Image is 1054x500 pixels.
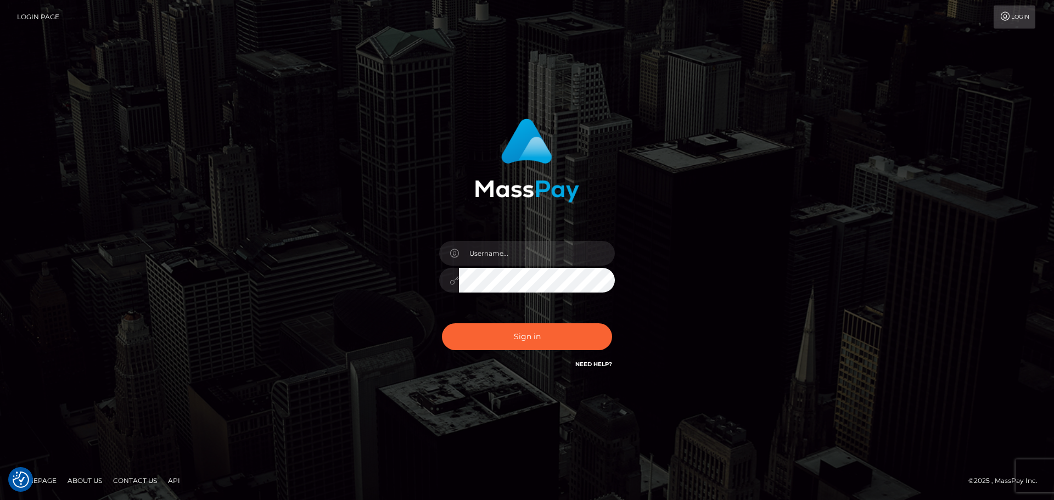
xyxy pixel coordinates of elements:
[164,472,184,489] a: API
[109,472,161,489] a: Contact Us
[13,471,29,488] button: Consent Preferences
[994,5,1035,29] a: Login
[475,119,579,203] img: MassPay Login
[12,472,61,489] a: Homepage
[442,323,612,350] button: Sign in
[17,5,59,29] a: Login Page
[968,475,1046,487] div: © 2025 , MassPay Inc.
[63,472,106,489] a: About Us
[575,361,612,368] a: Need Help?
[13,471,29,488] img: Revisit consent button
[459,241,615,266] input: Username...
